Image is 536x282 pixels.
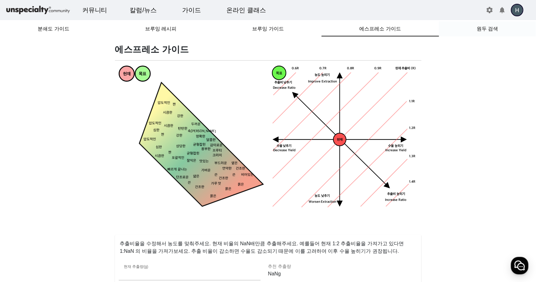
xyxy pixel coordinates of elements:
[222,167,232,171] tspan: 연약한
[319,66,327,70] tspan: 0.7R
[511,4,523,16] img: profile image
[57,209,65,214] span: 대화
[225,187,231,191] tspan: 묽은
[2,199,41,215] a: 홈
[195,185,204,189] tspan: 건조한
[81,199,121,215] a: 설정
[409,99,415,103] tspan: 1.1R
[337,138,342,142] tspan: 현재
[187,151,199,155] tspan: 균형잡힌
[193,175,199,179] tspan: 얇은
[158,101,170,105] tspan: 압도적인
[213,153,222,157] tspan: 크리미
[308,200,336,204] tspan: Worsen Extraction
[273,149,295,153] tspan: Decrease Yield
[187,159,196,163] tspan: 잘익은
[153,128,159,133] tspan: 심한
[315,73,330,77] tspan: 농도 높히기
[374,66,382,70] tspan: 0.9R
[41,199,81,215] a: 대화
[210,144,222,148] tspan: 감미로운
[252,26,284,31] span: 브루잉 가이드
[219,176,228,181] tspan: 건조한
[177,2,206,19] a: 가이드
[163,111,172,115] tspan: 시큼한
[155,154,164,158] tspan: 시큼한
[77,2,112,19] a: 커뮤니티
[149,121,161,125] tspan: 압도적인
[213,149,222,153] tspan: 프루티
[115,235,421,255] p: 추출비율을 수정해서 농도를 맞춰주세요. 현재 비율의 NaN배만큼 추출해주세요. 예를들어 현재 1:2 추출비율을 가져가고 있다면 1:NaN 의 비율을 가져가보세요. 추출 비율이...
[308,80,337,84] tspan: Improve Extraction
[409,126,415,130] tspan: 1.2R
[177,114,183,118] tspan: 강한
[385,198,406,202] tspan: Increase Ratio
[498,6,506,14] mat-icon: notifications
[269,68,277,70] tspan: 농도목표점
[145,26,176,31] span: 브루잉 레시피
[201,168,210,172] tspan: 가벼운
[199,160,209,164] tspan: 맛있는
[477,26,498,31] span: 원두 검색
[176,134,182,138] tspan: 강한
[273,86,295,90] tspan: Decrease Ratio
[193,143,206,147] tspan: 균형잡힌
[387,192,405,196] tspan: 추출비 높히기
[237,182,244,187] tspan: 묽은
[5,5,71,16] img: logo
[125,2,162,19] a: 칼럼/뉴스
[176,176,189,180] tspan: 단조로운
[115,44,421,55] h1: 에스프레소 가이드
[236,167,245,171] tspan: 건조한
[176,144,186,149] tspan: 상당한
[201,147,210,151] tspan: 풍부한
[156,145,162,149] tspan: 심한
[409,180,415,184] tspan: 1.4R
[97,209,105,214] span: 설정
[143,137,156,141] tspan: 압도적인
[388,144,403,148] tspan: 수율 높히기
[292,66,299,70] tspan: 0.6R
[268,270,410,278] p: NaNg
[161,133,164,137] tspan: 짠
[214,161,227,165] tspan: 부드러운
[178,127,187,131] tspan: 탄탄한
[395,66,415,70] tspan: 현재 추출비 (R)
[347,66,354,70] tspan: 0.8R
[211,182,221,186] tspan: 가루 맛
[360,26,401,31] span: 에스프레소 가이드
[123,72,131,77] tspan: 현재
[409,154,415,158] tspan: 1.3R
[124,265,148,269] mat-label: 현재 추출량(g)
[268,264,291,269] mat-label: 추천 추출량
[196,135,205,139] tspan: 명확한
[168,151,171,155] tspan: 짠
[274,80,292,84] tspan: 추출비 낮추기
[486,6,493,14] mat-icon: settings
[231,161,237,165] tspan: 옅은
[38,26,69,31] span: 분쇄도 가이드
[385,149,406,153] tspan: Increase Yield
[172,156,184,160] tspan: 포괄적인
[276,71,282,75] tspan: 목표
[164,124,173,128] tspan: 시큼한
[188,129,216,133] tspan: 속[PERSON_NAME]
[276,144,291,148] tspan: 수율 낮추기
[173,103,176,107] tspan: 짠
[20,209,24,214] span: 홈
[315,194,330,198] tspan: 농도 낮추기
[206,138,216,142] tspan: 달콤한
[139,72,146,77] tspan: 목표
[191,122,201,126] tspan: 두꺼운
[188,181,191,185] tspan: 쓴
[221,2,271,19] a: 온라인 클래스
[167,167,187,171] tspan: 빠르게 끝나는
[210,194,216,198] tspan: 묽은
[241,173,253,177] tspan: 비어있는
[214,173,218,177] tspan: 쓴
[232,173,235,177] tspan: 쓴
